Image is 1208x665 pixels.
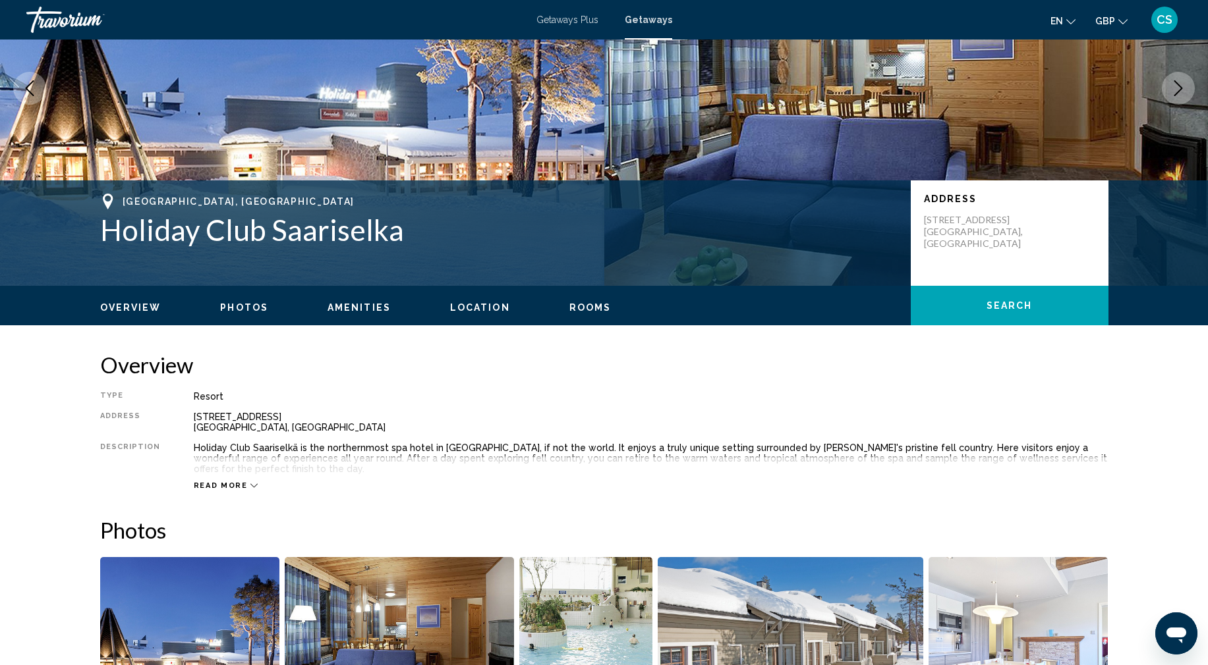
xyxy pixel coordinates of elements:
[1155,612,1197,654] iframe: Button to launch messaging window
[13,72,46,105] button: Previous image
[1050,16,1063,26] span: en
[569,302,612,313] button: Rooms
[536,14,598,25] a: Getaways Plus
[1157,13,1172,26] span: CS
[911,286,1108,325] button: Search
[26,7,523,33] a: Travorium
[924,194,1095,204] p: Address
[1050,11,1076,30] button: Change language
[194,412,1108,433] div: [STREET_ADDRESS] [GEOGRAPHIC_DATA], [GEOGRAPHIC_DATA]
[100,352,1108,378] h2: Overview
[194,481,258,491] button: Read more
[569,302,612,313] span: Rooms
[1162,72,1195,105] button: Next image
[987,301,1033,311] span: Search
[328,302,391,313] button: Amenities
[1095,11,1128,30] button: Change currency
[100,302,161,313] button: Overview
[194,391,1108,402] div: Resort
[450,302,510,313] span: Location
[100,412,161,433] div: Address
[100,391,161,402] div: Type
[1095,16,1115,26] span: GBP
[194,481,248,490] span: Read more
[328,302,391,313] span: Amenities
[220,302,268,313] span: Photos
[100,442,161,474] div: Description
[100,517,1108,543] h2: Photos
[194,442,1108,474] div: Holiday Club Saariselkä is the northernmost spa hotel in [GEOGRAPHIC_DATA], if not the world. It ...
[100,213,898,247] h1: Holiday Club Saariselka
[1147,6,1182,34] button: User Menu
[450,302,510,313] button: Location
[220,302,268,313] button: Photos
[123,196,355,207] span: [GEOGRAPHIC_DATA], [GEOGRAPHIC_DATA]
[625,14,672,25] a: Getaways
[924,214,1029,250] p: [STREET_ADDRESS] [GEOGRAPHIC_DATA], [GEOGRAPHIC_DATA]
[100,302,161,313] span: Overview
